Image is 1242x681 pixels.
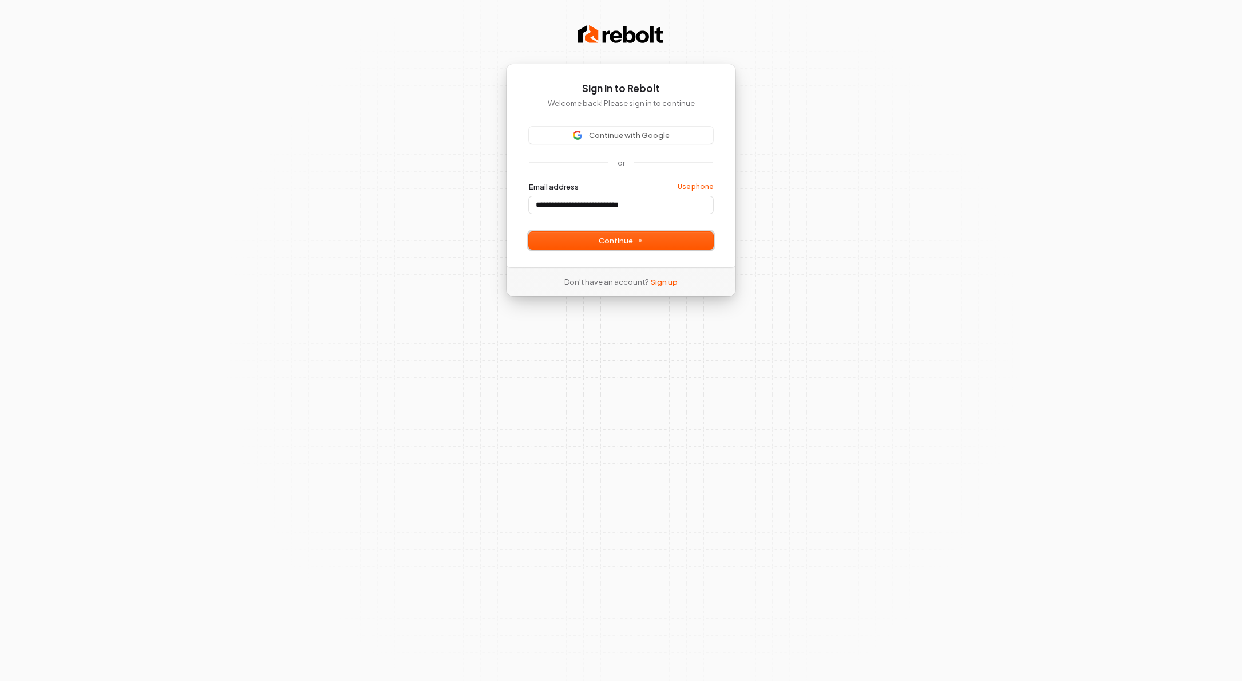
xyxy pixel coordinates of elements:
[529,127,713,144] button: Sign in with GoogleContinue with Google
[651,277,678,287] a: Sign up
[589,130,670,140] span: Continue with Google
[578,23,664,46] img: Rebolt Logo
[529,98,713,108] p: Welcome back! Please sign in to continue
[618,158,625,168] p: or
[678,182,713,191] a: Use phone
[564,277,648,287] span: Don’t have an account?
[529,182,579,192] label: Email address
[529,232,713,249] button: Continue
[573,131,582,140] img: Sign in with Google
[599,235,643,246] span: Continue
[529,82,713,96] h1: Sign in to Rebolt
